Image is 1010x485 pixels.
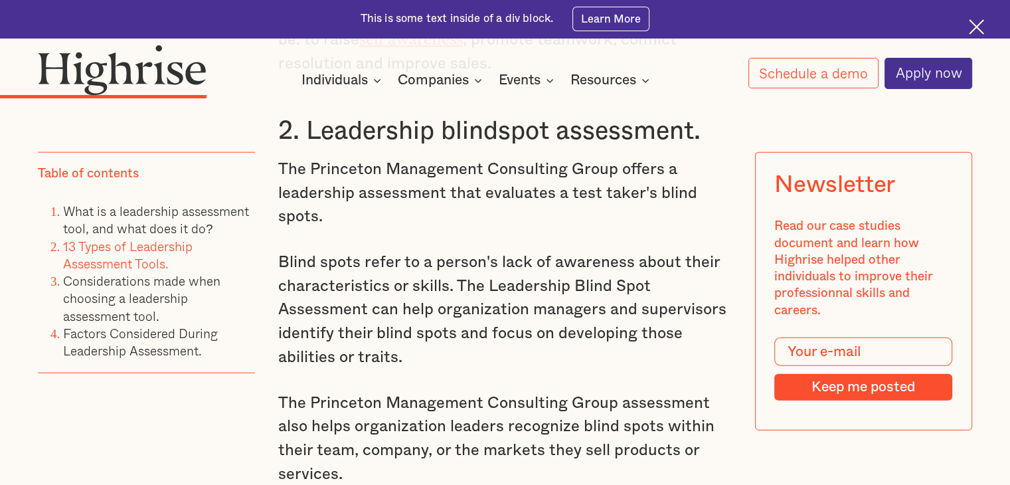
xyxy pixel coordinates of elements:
[572,7,650,31] a: Learn More
[775,338,953,401] form: Modal Form
[278,158,732,229] p: The Princeton Management Consulting Group offers a leadership assessment that evaluates a test ta...
[775,338,953,366] input: Your e-mail
[63,236,193,272] a: 13 Types of Leadership Assessment Tools.
[63,270,220,325] a: Considerations made when choosing a leadership assessment tool.
[969,19,984,35] img: Cross icon
[775,373,953,400] input: Keep me posted
[38,165,139,181] div: Table of contents
[278,116,732,147] h3: 2. Leadership blindspot assessment.
[38,45,207,96] img: Highrise logo
[398,72,469,88] div: Companies
[748,58,879,88] a: Schedule a demo
[361,11,554,27] div: This is some text inside of a div block.
[278,251,732,369] p: Blind spots refer to a person's lack of awareness about their characteristics or skills. The Lead...
[301,72,385,88] div: Individuals
[499,72,558,88] div: Events
[570,72,636,88] div: Resources
[63,323,218,359] a: Factors Considered During Leadership Assessment.
[570,72,653,88] div: Resources
[499,72,541,88] div: Events
[775,171,895,199] div: Newsletter
[775,218,953,319] div: Read our case studies document and learn how Highrise helped other individuals to improve their p...
[301,72,368,88] div: Individuals
[398,72,486,88] div: Companies
[884,58,972,89] a: Apply now
[63,201,249,237] a: What is a leadership assessment tool, and what does it do?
